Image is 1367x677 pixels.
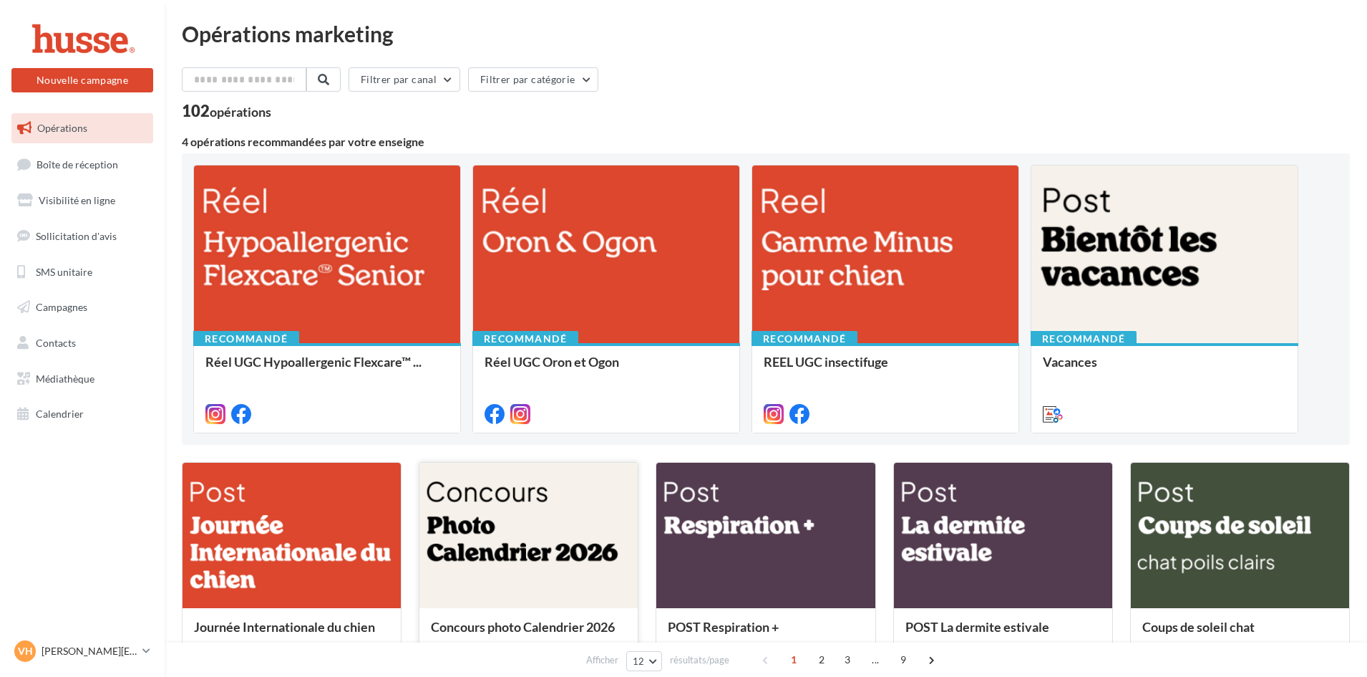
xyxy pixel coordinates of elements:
span: Réel UGC Oron et Ogon [485,354,619,370]
a: vh [PERSON_NAME][EMAIL_ADDRESS][DOMAIN_NAME] [11,638,153,665]
a: Calendrier [9,399,156,429]
p: [PERSON_NAME][EMAIL_ADDRESS][DOMAIN_NAME] [42,644,137,658]
span: vh [18,644,33,658]
span: Visibilité en ligne [39,194,115,206]
span: Médiathèque [36,373,94,385]
span: POST La dermite estivale [905,619,1049,635]
span: Réel UGC Hypoallergenic Flexcare™ ... [205,354,422,370]
div: Recommandé [751,331,857,347]
span: Afficher [586,653,618,667]
span: Boîte de réception [37,158,118,170]
span: REEL UGC insectifuge [764,354,888,370]
a: Boîte de réception [9,149,156,180]
span: POST Respiration + [668,619,779,635]
span: Sollicitation d'avis [36,230,117,242]
a: SMS unitaire [9,257,156,287]
span: Journée Internationale du chien [194,619,375,635]
span: Concours photo Calendrier 2026 [431,619,615,635]
span: Opérations [37,122,87,134]
div: 4 opérations recommandées par votre enseigne [182,136,1350,148]
span: Campagnes [36,301,87,313]
span: Contacts [36,337,76,349]
span: 9 [892,648,915,671]
a: Campagnes [9,292,156,322]
span: ... [864,648,887,671]
button: 12 [626,651,663,671]
a: Contacts [9,328,156,358]
div: Recommandé [1031,331,1137,347]
span: Vacances [1043,354,1097,370]
span: Calendrier [36,408,84,420]
div: Recommandé [193,331,299,347]
a: Médiathèque [9,364,156,394]
span: 1 [782,648,805,671]
button: Filtrer par catégorie [468,67,598,92]
a: Opérations [9,113,156,143]
div: opérations [210,105,271,118]
a: Visibilité en ligne [9,186,156,216]
div: Opérations marketing [182,23,1350,44]
button: Nouvelle campagne [11,68,153,92]
div: Recommandé [472,331,578,347]
span: 3 [836,648,859,671]
button: Filtrer par canal [349,67,460,92]
span: SMS unitaire [36,265,92,277]
div: 102 [182,103,271,119]
span: 12 [633,656,645,667]
a: Sollicitation d'avis [9,221,156,251]
span: résultats/page [670,653,729,667]
span: 2 [810,648,833,671]
span: Coups de soleil chat [1142,619,1255,635]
